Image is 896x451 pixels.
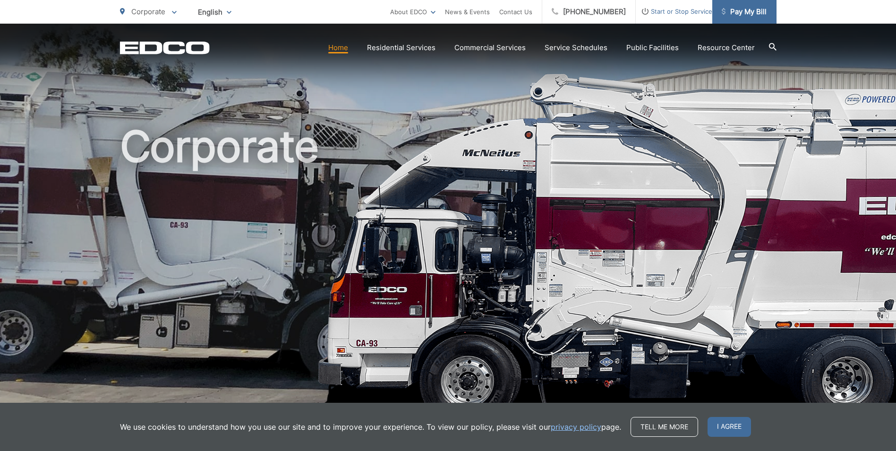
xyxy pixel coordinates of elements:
[367,42,435,53] a: Residential Services
[120,421,621,433] p: We use cookies to understand how you use our site and to improve your experience. To view our pol...
[708,417,751,437] span: I agree
[545,42,607,53] a: Service Schedules
[191,4,239,20] span: English
[328,42,348,53] a: Home
[120,123,777,422] h1: Corporate
[722,6,767,17] span: Pay My Bill
[626,42,679,53] a: Public Facilities
[551,421,601,433] a: privacy policy
[499,6,532,17] a: Contact Us
[698,42,755,53] a: Resource Center
[445,6,490,17] a: News & Events
[120,41,210,54] a: EDCD logo. Return to the homepage.
[390,6,435,17] a: About EDCO
[454,42,526,53] a: Commercial Services
[631,417,698,437] a: Tell me more
[131,7,165,16] span: Corporate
